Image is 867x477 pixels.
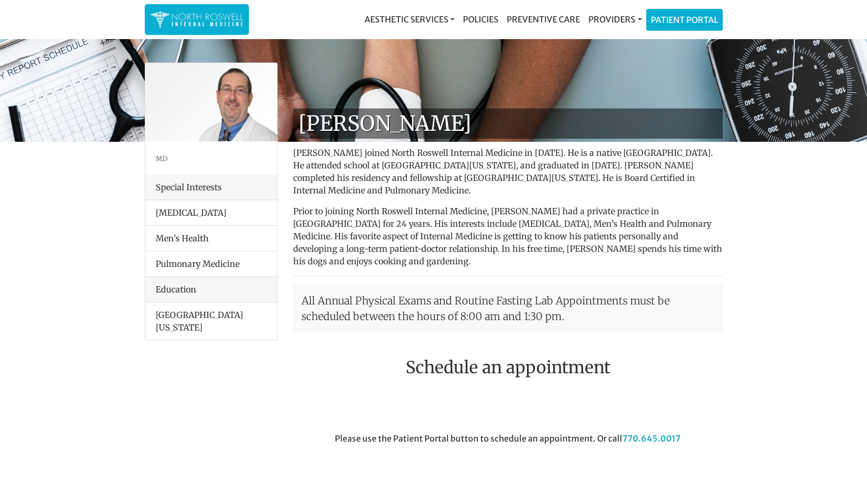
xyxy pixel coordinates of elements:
img: North Roswell Internal Medicine [150,9,244,30]
li: Pulmonary Medicine [145,251,277,277]
h2: Schedule an appointment [293,358,723,377]
div: Special Interests [145,175,277,200]
p: [PERSON_NAME] joined North Roswell Internal Medicine in [DATE]. He is a native [GEOGRAPHIC_DATA].... [293,146,723,197]
small: MD [156,154,168,163]
div: Education [145,277,277,302]
a: 770.645.0017 [622,433,681,444]
a: Preventive Care [502,9,584,30]
a: Providers [584,9,646,30]
li: [GEOGRAPHIC_DATA][US_STATE] [145,302,277,340]
li: Men’s Health [145,225,277,251]
a: Policies [459,9,502,30]
img: Dr. George Kanes [145,63,277,141]
a: Aesthetic Services [360,9,459,30]
li: [MEDICAL_DATA] [145,200,277,226]
a: Patient Portal [647,9,722,30]
p: All Annual Physical Exams and Routine Fasting Lab Appointments must be scheduled between the hour... [293,285,723,333]
h1: [PERSON_NAME] [293,108,723,139]
p: Prior to joining North Roswell Internal Medicine, [PERSON_NAME] had a private practice in [GEOGRA... [293,205,723,267]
